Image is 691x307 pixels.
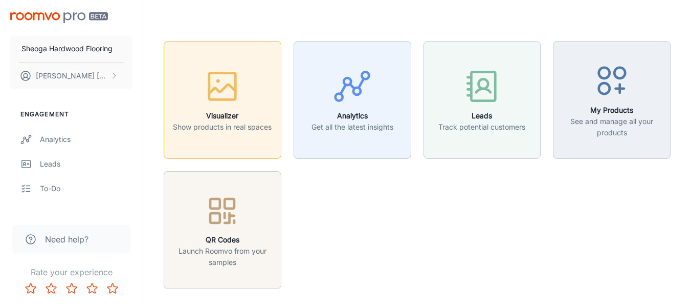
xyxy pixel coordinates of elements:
a: My ProductsSee and manage all your products [553,94,671,104]
button: My ProductsSee and manage all your products [553,41,671,159]
h6: My Products [560,105,664,116]
p: Sheoga Hardwood Flooring [21,43,113,54]
button: QR CodesLaunch Roomvo from your samples [164,171,281,289]
button: Rate 5 star [102,278,123,299]
button: Rate 2 star [41,278,61,299]
p: Track potential customers [438,121,525,133]
p: Show products in real spaces [173,121,272,133]
div: Analytics [40,134,132,145]
h6: Visualizer [173,110,272,121]
button: Rate 3 star [61,278,82,299]
button: LeadsTrack potential customers [423,41,541,159]
p: [PERSON_NAME] [PERSON_NAME] [36,70,108,81]
div: To-do [40,183,132,194]
div: Leads [40,158,132,170]
img: Roomvo PRO Beta [10,12,108,23]
p: Rate your experience [8,266,135,278]
p: See and manage all your products [560,116,664,138]
button: AnalyticsGet all the latest insights [294,41,411,159]
h6: Leads [438,110,525,121]
span: Need help? [45,233,88,245]
a: QR CodesLaunch Roomvo from your samples [164,224,281,234]
button: Rate 4 star [82,278,102,299]
button: Rate 1 star [20,278,41,299]
a: LeadsTrack potential customers [423,94,541,104]
p: Launch Roomvo from your samples [170,245,275,268]
button: Sheoga Hardwood Flooring [10,35,132,62]
h6: QR Codes [170,234,275,245]
a: AnalyticsGet all the latest insights [294,94,411,104]
p: Get all the latest insights [311,121,393,133]
button: [PERSON_NAME] [PERSON_NAME] [10,63,132,89]
button: VisualizerShow products in real spaces [164,41,281,159]
h6: Analytics [311,110,393,121]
